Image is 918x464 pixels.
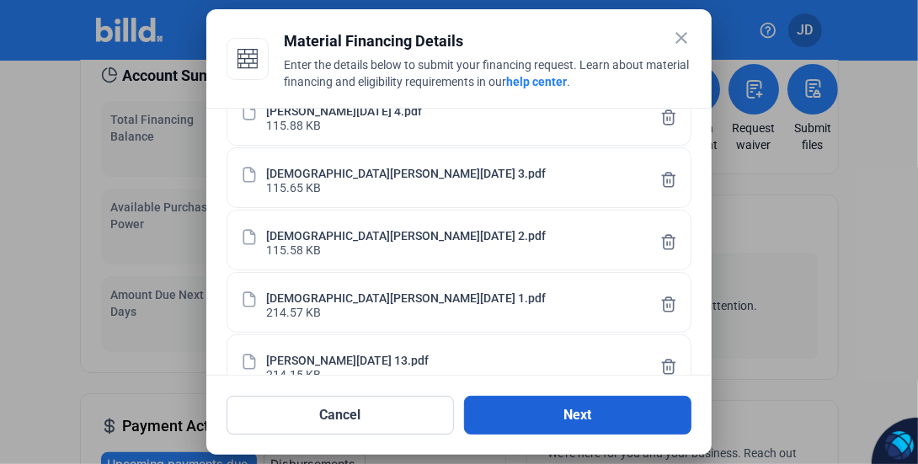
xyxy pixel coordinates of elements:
div: Enter the details below to submit your financing request. Learn about material financing and elig... [284,56,691,93]
button: Next [464,396,691,435]
div: [DEMOGRAPHIC_DATA][PERSON_NAME][DATE] 1.pdf [266,290,546,304]
span: . [567,75,570,88]
div: 115.88 KB [266,117,321,131]
div: [PERSON_NAME][DATE] 13.pdf [266,352,429,366]
mat-icon: close [671,28,691,48]
div: 214.57 KB [266,304,321,318]
button: Cancel [227,396,454,435]
a: help center [506,75,567,88]
div: [DEMOGRAPHIC_DATA][PERSON_NAME][DATE] 3.pdf [266,165,546,179]
div: 115.58 KB [266,242,321,256]
div: [DEMOGRAPHIC_DATA][PERSON_NAME][DATE] 2.pdf [266,227,546,242]
div: 214.15 KB [266,366,321,381]
div: Material Financing Details [284,29,691,53]
div: [PERSON_NAME][DATE] 4.pdf [266,103,422,117]
div: 115.65 KB [266,179,321,194]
